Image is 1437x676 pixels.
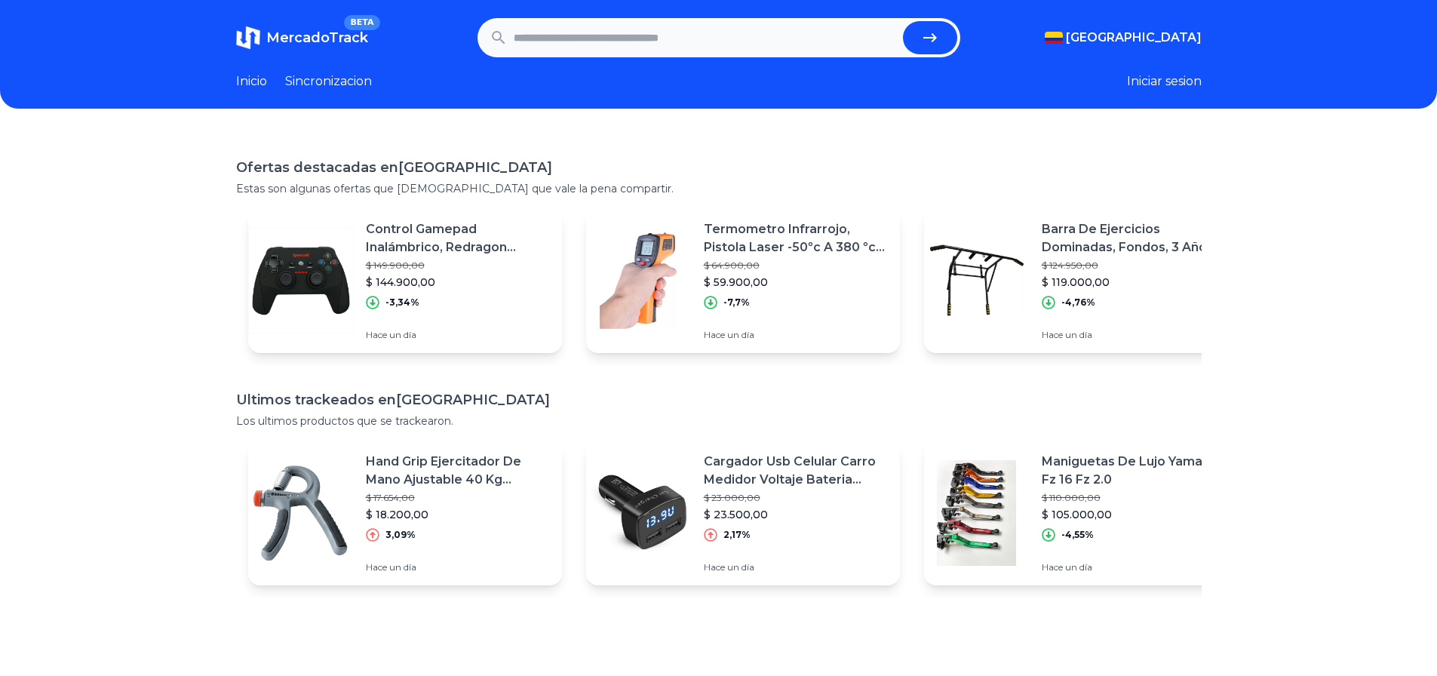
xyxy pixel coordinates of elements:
p: 3,09% [385,529,416,541]
p: -7,7% [723,297,750,309]
a: Featured imageManiguetas De Lujo Yamaha Fz 16 Fz 2.0$ 110.000,00$ 105.000,00-4,55%Hace un día [924,441,1238,585]
p: -3,34% [385,297,419,309]
p: $ 149.900,00 [366,260,550,272]
p: Hace un día [704,561,888,573]
a: Featured imageHand Grip Ejercitador De Mano Ajustable 40 Kg Sportfitness$ 17.654,00$ 18.200,003,0... [248,441,562,585]
p: -4,55% [1061,529,1094,541]
img: Colombia [1045,32,1063,44]
img: Featured image [586,228,692,333]
h1: Ofertas destacadas en [GEOGRAPHIC_DATA] [236,157,1202,178]
p: Los ultimos productos que se trackearon. [236,413,1202,429]
p: Maniguetas De Lujo Yamaha Fz 16 Fz 2.0 [1042,453,1226,489]
span: MercadoTrack [266,29,368,46]
p: Hace un día [1042,329,1226,341]
a: Inicio [236,72,267,91]
p: Estas son algunas ofertas que [DEMOGRAPHIC_DATA] que vale la pena compartir. [236,181,1202,196]
img: Featured image [248,460,354,566]
img: Featured image [924,460,1030,566]
p: $ 17.654,00 [366,492,550,504]
img: Featured image [924,228,1030,333]
p: $ 105.000,00 [1042,507,1226,522]
p: Termometro Infrarrojo, Pistola Laser -50ºc A 380 ºc Digital [704,220,888,257]
p: 2,17% [723,529,751,541]
button: [GEOGRAPHIC_DATA] [1045,29,1202,47]
a: Featured imageBarra De Ejercicios Dominadas, Fondos, 3 Años De Garantía$ 124.950,00$ 119.000,00-4... [924,208,1238,353]
a: Featured imageTermometro Infrarrojo, Pistola Laser -50ºc A 380 ºc Digital$ 64.900,00$ 59.900,00-7... [586,208,900,353]
p: $ 110.000,00 [1042,492,1226,504]
p: $ 124.950,00 [1042,260,1226,272]
img: MercadoTrack [236,26,260,50]
span: [GEOGRAPHIC_DATA] [1066,29,1202,47]
p: $ 23.000,00 [704,492,888,504]
button: Iniciar sesion [1127,72,1202,91]
img: Featured image [248,228,354,333]
p: $ 119.000,00 [1042,275,1226,290]
p: Hand Grip Ejercitador De Mano Ajustable 40 Kg Sportfitness [366,453,550,489]
p: Hace un día [366,329,550,341]
a: Featured imageControl Gamepad Inalámbrico, Redragon Harrow G808, Pc / Ps3$ 149.900,00$ 144.900,00... [248,208,562,353]
a: Featured imageCargador Usb Celular Carro Medidor Voltaje Bateria Vehicular$ 23.000,00$ 23.500,002... [586,441,900,585]
img: Featured image [586,460,692,566]
p: Hace un día [704,329,888,341]
span: BETA [344,15,379,30]
h1: Ultimos trackeados en [GEOGRAPHIC_DATA] [236,389,1202,410]
p: $ 59.900,00 [704,275,888,290]
p: -4,76% [1061,297,1095,309]
a: Sincronizacion [285,72,372,91]
p: Cargador Usb Celular Carro Medidor Voltaje Bateria Vehicular [704,453,888,489]
p: $ 23.500,00 [704,507,888,522]
p: Barra De Ejercicios Dominadas, Fondos, 3 Años De Garantía [1042,220,1226,257]
p: $ 18.200,00 [366,507,550,522]
p: Hace un día [1042,561,1226,573]
a: MercadoTrackBETA [236,26,368,50]
p: Hace un día [366,561,550,573]
p: Control Gamepad Inalámbrico, Redragon Harrow G808, Pc / Ps3 [366,220,550,257]
p: $ 144.900,00 [366,275,550,290]
p: $ 64.900,00 [704,260,888,272]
